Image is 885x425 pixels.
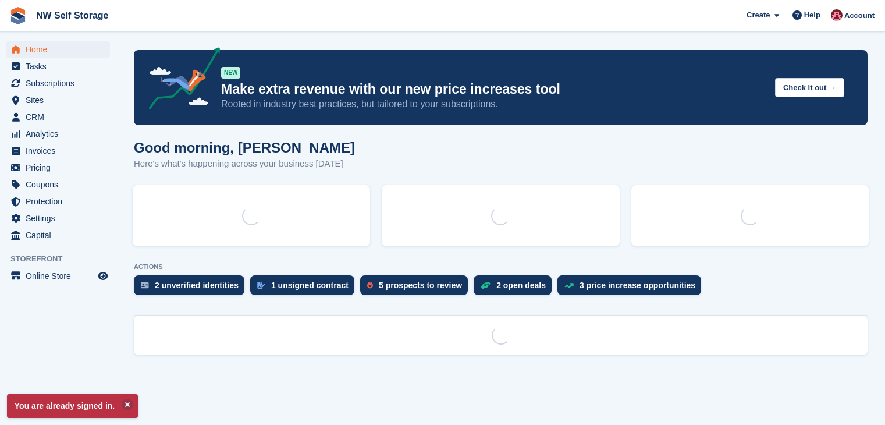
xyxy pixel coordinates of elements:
span: Invoices [26,143,95,159]
a: menu [6,58,110,75]
a: menu [6,227,110,243]
div: 5 prospects to review [379,281,462,290]
a: 2 unverified identities [134,275,250,301]
img: Josh Vines [831,9,843,21]
div: NEW [221,67,240,79]
p: ACTIONS [134,263,868,271]
p: You are already signed in. [7,394,138,418]
img: verify_identity-adf6edd0f0f0b5bbfe63781bf79b02c33cf7c696d77639b501bdc392416b5a36.svg [141,282,149,289]
a: menu [6,210,110,226]
span: Settings [26,210,95,226]
span: Account [844,10,875,22]
span: Tasks [26,58,95,75]
img: price_increase_opportunities-93ffe204e8149a01c8c9dc8f82e8f89637d9d84a8eef4429ea346261dce0b2c0.svg [564,283,574,288]
span: Capital [26,227,95,243]
a: menu [6,109,110,125]
img: stora-icon-8386f47178a22dfd0bd8f6a31ec36ba5ce8667c1dd55bd0f319d3a0aa187defe.svg [9,7,27,24]
a: 2 open deals [474,275,557,301]
span: Create [747,9,770,21]
a: NW Self Storage [31,6,113,25]
a: menu [6,41,110,58]
a: menu [6,176,110,193]
img: contract_signature_icon-13c848040528278c33f63329250d36e43548de30e8caae1d1a13099fd9432cc5.svg [257,282,265,289]
div: 2 open deals [496,281,546,290]
a: menu [6,143,110,159]
a: 3 price increase opportunities [557,275,707,301]
img: deal-1b604bf984904fb50ccaf53a9ad4b4a5d6e5aea283cecdc64d6e3604feb123c2.svg [481,281,491,289]
a: menu [6,160,110,176]
img: price-adjustments-announcement-icon-8257ccfd72463d97f412b2fc003d46551f7dbcb40ab6d574587a9cd5c0d94... [139,47,221,114]
span: Sites [26,92,95,108]
span: Subscriptions [26,75,95,91]
a: menu [6,126,110,142]
span: Home [26,41,95,58]
span: Analytics [26,126,95,142]
a: menu [6,75,110,91]
span: Coupons [26,176,95,193]
p: Make extra revenue with our new price increases tool [221,81,766,98]
p: Rooted in industry best practices, but tailored to your subscriptions. [221,98,766,111]
span: Help [804,9,820,21]
p: Here's what's happening across your business [DATE] [134,157,355,171]
button: Check it out → [775,78,844,97]
a: menu [6,92,110,108]
span: Online Store [26,268,95,284]
div: 1 unsigned contract [271,281,349,290]
span: CRM [26,109,95,125]
span: Pricing [26,160,95,176]
h1: Good morning, [PERSON_NAME] [134,140,355,155]
a: menu [6,193,110,210]
img: prospect-51fa495bee0391a8d652442698ab0144808aea92771e9ea1ae160a38d050c398.svg [367,282,373,289]
a: 1 unsigned contract [250,275,360,301]
span: Protection [26,193,95,210]
a: Preview store [96,269,110,283]
div: 3 price increase opportunities [580,281,695,290]
a: menu [6,268,110,284]
a: 5 prospects to review [360,275,474,301]
span: Storefront [10,253,116,265]
div: 2 unverified identities [155,281,239,290]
